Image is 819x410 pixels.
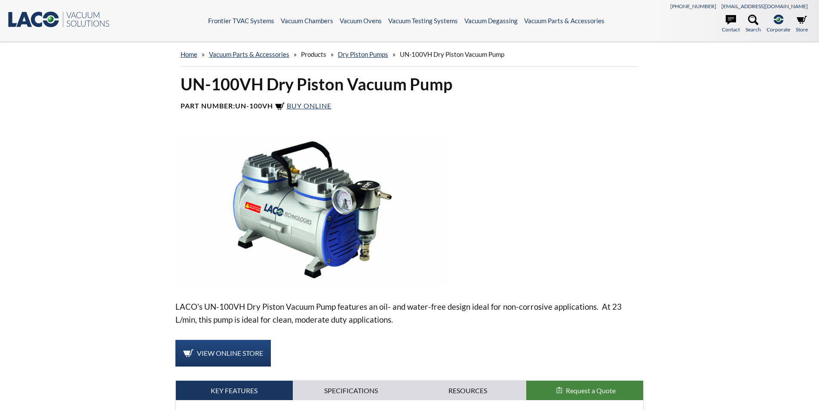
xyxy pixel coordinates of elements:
[796,15,808,34] a: Store
[526,381,643,401] button: Request a Quote
[175,340,271,367] a: View Online Store
[400,50,504,58] span: UN-100VH Dry Piston Vacuum Pump
[197,349,263,357] span: View Online Store
[566,386,616,395] span: Request a Quote
[181,50,197,58] a: home
[275,102,331,110] a: Buy Online
[388,17,458,25] a: Vacuum Testing Systems
[208,17,274,25] a: Frontier TVAC Systems
[722,15,740,34] a: Contact
[340,17,382,25] a: Vacuum Ovens
[287,102,331,110] span: Buy Online
[670,3,716,9] a: [PHONE_NUMBER]
[301,50,326,58] span: Products
[181,42,639,67] div: » » » »
[281,17,333,25] a: Vacuum Chambers
[235,102,273,110] b: UN-100VH
[293,381,410,401] a: Specifications
[464,17,518,25] a: Vacuum Degassing
[767,25,790,34] span: Corporate
[176,381,293,401] a: Key Features
[338,50,388,58] a: Dry Piston Pumps
[524,17,604,25] a: Vacuum Parts & Accessories
[410,381,527,401] a: Resources
[745,15,761,34] a: Search
[181,74,639,95] h1: UN-100VH Dry Piston Vacuum Pump
[175,300,644,326] p: LACO's UN-100VH Dry Piston Vacuum Pump features an oil- and water-free design ideal for non-corro...
[175,133,450,287] img: UN-100VH Dry Piston Vacuum Pump image
[721,3,808,9] a: [EMAIL_ADDRESS][DOMAIN_NAME]
[181,102,639,112] h4: Part Number:
[209,50,289,58] a: Vacuum Parts & Accessories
